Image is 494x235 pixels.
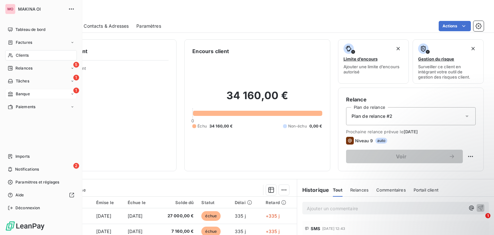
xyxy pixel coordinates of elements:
[235,213,246,219] span: 335 j
[96,213,111,219] span: [DATE]
[128,213,143,219] span: [DATE]
[15,179,59,185] span: Paramètres et réglages
[136,23,161,29] span: Paramètres
[197,123,207,129] span: Échu
[160,213,194,219] span: 27 000,00 €
[355,138,373,143] span: Niveau 9
[413,39,484,84] button: Gestion du risqueSurveiller ce client en intégrant votre outil de gestion des risques client.
[343,56,378,61] span: Limite d’encours
[5,4,15,14] div: MO
[333,187,343,193] span: Tout
[322,227,345,230] span: [DATE] 12:43
[96,200,120,205] div: Émise le
[266,229,279,234] span: +335 j
[73,62,79,68] span: 5
[235,200,258,205] div: Délai
[15,205,40,211] span: Déconnexion
[15,192,24,198] span: Aide
[15,27,45,33] span: Tableau de bord
[309,123,322,129] span: 0,00 €
[365,173,494,218] iframe: Intercom notifications message
[375,138,388,144] span: auto
[209,123,233,129] span: 34 160,00 €
[201,211,221,221] span: échue
[84,23,129,29] span: Contacts & Adresses
[96,229,111,234] span: [DATE]
[128,200,152,205] div: Échue le
[5,221,45,231] img: Logo LeanPay
[354,154,449,159] span: Voir
[18,6,64,12] span: MAKINA OI
[15,154,30,159] span: Imports
[15,65,32,71] span: Relances
[352,113,393,119] span: Plan de relance #2
[16,78,29,84] span: Tâches
[16,91,30,97] span: Banque
[5,190,77,200] a: Aide
[128,229,143,234] span: [DATE]
[160,228,194,235] span: 7 160,00 €
[191,118,194,123] span: 0
[418,64,478,80] span: Surveiller ce client en intégrant votre outil de gestion des risques client.
[16,40,32,45] span: Factures
[192,89,322,108] h2: 34 160,00 €
[16,52,29,58] span: Clients
[346,96,476,103] h6: Relance
[266,213,279,219] span: +335 j
[288,123,307,129] span: Non-échu
[311,226,320,231] span: SMS
[73,163,79,169] span: 2
[439,21,471,31] button: Actions
[472,213,488,229] iframe: Intercom live chat
[235,229,246,234] span: 335 j
[52,66,169,75] span: Propriétés Client
[485,213,490,218] span: 1
[39,47,169,55] h6: Informations client
[297,186,329,194] h6: Historique
[192,47,229,55] h6: Encours client
[418,56,454,61] span: Gestion du risque
[346,150,463,163] button: Voir
[266,200,293,205] div: Retard
[201,200,227,205] div: Statut
[160,200,194,205] div: Solde dû
[15,166,39,172] span: Notifications
[404,129,418,134] span: [DATE]
[350,187,369,193] span: Relances
[73,75,79,80] span: 1
[343,64,404,74] span: Ajouter une limite d’encours autorisé
[338,39,409,84] button: Limite d’encoursAjouter une limite d’encours autorisé
[16,104,35,110] span: Paiements
[346,129,476,134] span: Prochaine relance prévue le
[73,88,79,93] span: 1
